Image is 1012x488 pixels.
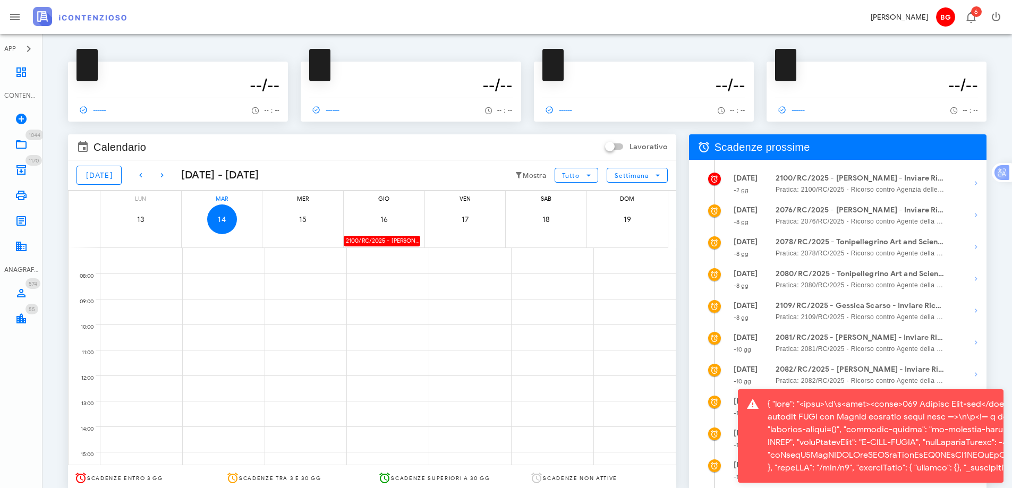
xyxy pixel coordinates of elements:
span: 14 [207,215,237,224]
p: -------------- [76,66,279,74]
button: 16 [369,204,399,234]
a: ------ [76,102,112,117]
button: Mostra dettagli [965,236,987,258]
div: [PERSON_NAME] [871,12,928,23]
a: ------ [309,102,344,117]
small: -8 gg [734,314,749,321]
strong: 2081/RC/2025 - [PERSON_NAME] - Inviare Ricorso [776,332,945,344]
button: Distintivo [958,4,983,30]
span: ------ [775,105,806,115]
div: 08:00 [69,270,96,282]
span: Scadenze prossime [715,139,810,156]
span: 574 [29,280,37,287]
button: 13 [126,204,156,234]
button: Tutto [555,168,598,183]
span: 15 [288,215,318,224]
small: -10 gg [734,378,752,385]
span: Distintivo [25,304,38,314]
span: Calendario [93,139,146,156]
button: Settimana [607,168,668,183]
span: -- : -- [963,107,978,114]
span: -- : -- [264,107,279,114]
div: 11:00 [69,347,96,358]
span: 18 [531,215,561,224]
span: Pratica: 2100/RC/2025 - Ricorso contro Agenzia delle Entrate - Ufficio Territoriale di [GEOGRAPHI... [776,184,945,195]
h3: --/-- [542,74,745,96]
div: dom [587,191,668,204]
div: 2100/RC/2025 - [PERSON_NAME] - Inviare Ricorso [344,236,420,246]
span: Scadenze non attive [543,475,617,482]
span: 17 [450,215,480,224]
label: Lavorativo [630,142,668,152]
div: ven [425,191,506,204]
strong: [DATE] [734,333,758,342]
div: ANAGRAFICA [4,265,38,275]
span: Scadenze superiori a 30 gg [391,475,490,482]
div: 15:00 [69,449,96,460]
p: -------------- [309,66,512,74]
button: Mostra dettagli [965,332,987,353]
span: 1170 [29,157,39,164]
span: 13 [126,215,156,224]
div: 09:00 [69,296,96,307]
div: 14:00 [69,423,96,435]
div: 13:00 [69,398,96,409]
span: [DATE] [86,171,113,180]
a: ------ [542,102,577,117]
div: 12:00 [69,372,96,384]
div: CONTENZIOSO [4,91,38,100]
img: logo-text-2x.png [33,7,126,26]
strong: [DATE] [734,301,758,310]
div: [DATE] - [DATE] [173,167,259,183]
span: Distintivo [971,6,982,17]
span: Distintivo [25,278,40,289]
span: -- : -- [730,107,745,114]
strong: [DATE] [734,174,758,183]
strong: [DATE] [734,269,758,278]
span: -- : -- [497,107,513,114]
span: Pratica: 2109/RC/2025 - Ricorso contro Agente della Riscossione - prov. di [GEOGRAPHIC_DATA] [776,312,945,322]
strong: 2078/RC/2025 - Tonipellegrino Art and Science for Haird - Inviare Ricorso [776,236,945,248]
span: Scadenze entro 3 gg [87,475,163,482]
strong: [DATE] [734,206,758,215]
small: -8 gg [734,218,749,226]
span: Tutto [562,172,579,179]
div: sab [506,191,586,204]
button: 17 [450,204,480,234]
strong: 2076/RC/2025 - [PERSON_NAME] - Inviare Ricorso [776,204,945,216]
strong: 2100/RC/2025 - [PERSON_NAME] - Inviare Ricorso [776,173,945,184]
small: Mostra [523,172,546,180]
h3: --/-- [76,74,279,96]
p: -------------- [542,66,745,74]
small: -8 gg [734,282,749,289]
strong: 2109/RC/2025 - Gessica Scarso - Inviare Ricorso [776,300,945,312]
small: -8 gg [734,250,749,258]
span: Pratica: 2080/RC/2025 - Ricorso contro Agente della Riscossione - prov. di [GEOGRAPHIC_DATA] [776,280,945,290]
span: ------ [76,105,107,115]
div: mer [262,191,343,204]
button: Mostra dettagli [965,364,987,385]
button: 14 [207,204,237,234]
strong: [DATE] [734,237,758,246]
span: 55 [29,306,35,313]
h3: --/-- [775,74,978,96]
div: mar [182,191,262,204]
span: Distintivo [25,155,42,166]
button: Mostra dettagli [965,173,987,194]
button: Mostra dettagli [965,300,987,321]
div: 10:00 [69,321,96,333]
span: BG [936,7,955,27]
div: gio [344,191,424,204]
small: -2 gg [734,186,749,194]
span: Scadenze tra 3 e 30 gg [239,475,321,482]
a: ------ [775,102,810,117]
strong: 2082/RC/2025 - [PERSON_NAME] - Inviare Ricorso [776,364,945,375]
span: ------ [542,105,573,115]
p: -------------- [775,66,978,74]
button: Mostra dettagli [965,268,987,289]
span: Pratica: 2078/RC/2025 - Ricorso contro Agente della Riscossione - prov. di [GEOGRAPHIC_DATA] [776,248,945,259]
strong: [DATE] [734,365,758,374]
span: Distintivo [25,130,44,140]
span: 1044 [29,132,40,139]
strong: 2080/RC/2025 - Tonipellegrino Art and Science for Haird - Inviare Ricorso [776,268,945,280]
